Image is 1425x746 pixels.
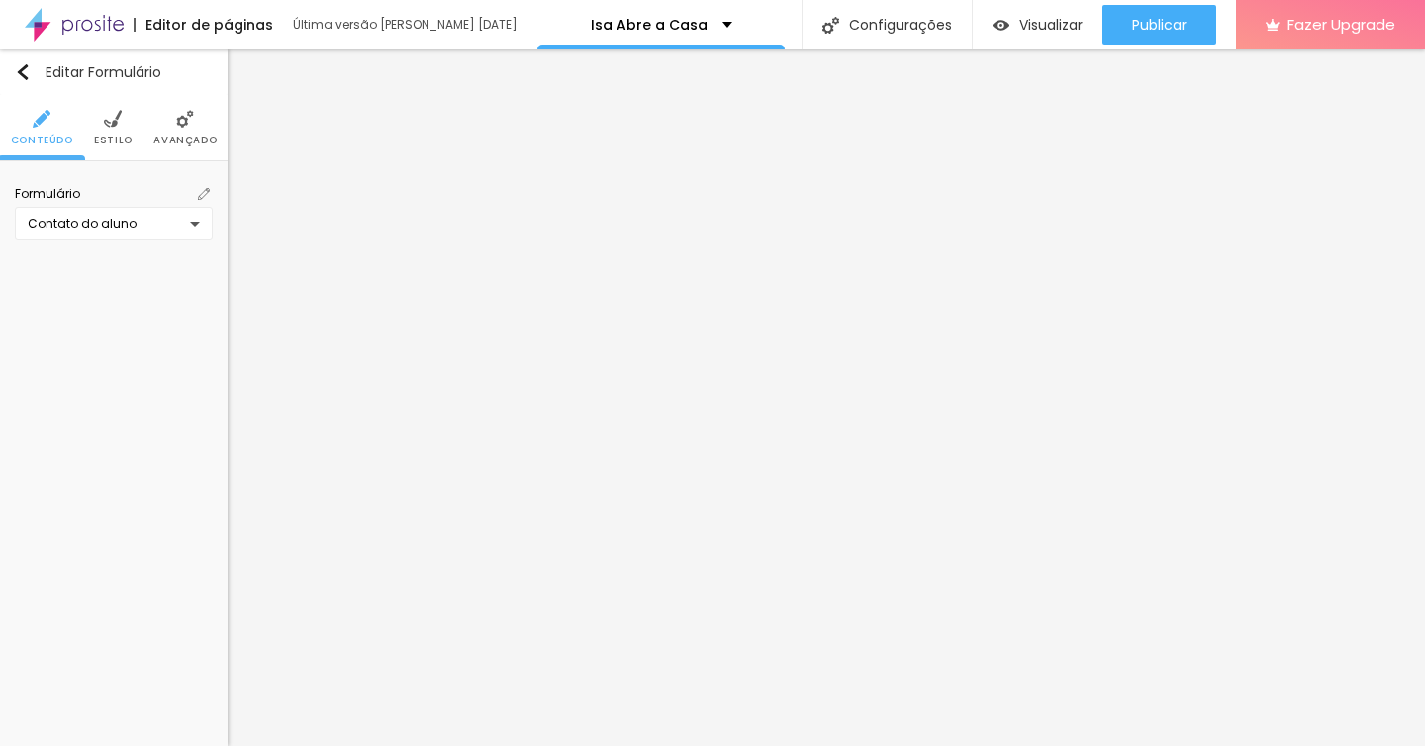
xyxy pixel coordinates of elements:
[591,18,708,32] p: Isa Abre a Casa
[993,17,1009,34] img: view-1.svg
[293,19,521,31] div: Última versão [PERSON_NAME] [DATE]
[822,17,839,34] img: Icone
[94,136,133,145] span: Estilo
[153,136,217,145] span: Avançado
[28,216,190,232] div: Contato do aluno
[15,186,213,202] span: Formulário
[15,64,31,80] img: Icone
[104,110,122,128] img: Icone
[134,18,273,32] div: Editor de páginas
[228,49,1425,746] iframe: Editor
[33,110,50,128] img: Icone
[1102,5,1216,45] button: Publicar
[973,5,1102,45] button: Visualizar
[1019,17,1083,33] span: Visualizar
[11,136,73,145] span: Conteúdo
[176,110,194,128] img: Icone
[15,64,161,80] div: Editar Formulário
[198,188,210,200] img: Icone
[1287,16,1395,33] span: Fazer Upgrade
[1132,17,1187,33] span: Publicar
